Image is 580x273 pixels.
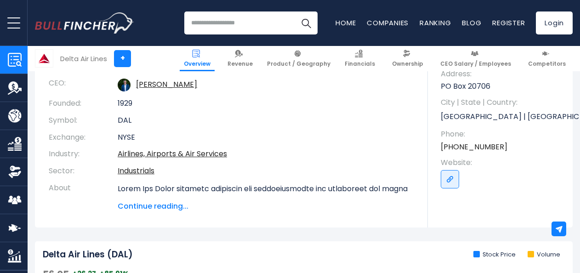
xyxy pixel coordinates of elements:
span: Address: [441,69,563,79]
a: Airlines, Airports & Air Services [118,148,227,159]
a: Revenue [223,46,257,71]
span: Ownership [392,60,423,68]
img: Bullfincher logo [35,12,134,34]
li: Stock Price [473,251,516,259]
th: About [49,180,118,212]
a: CEO Salary / Employees [436,46,515,71]
a: ceo [136,79,197,90]
a: Overview [180,46,215,71]
h2: Delta Air Lines (DAL) [43,249,133,261]
p: PO Box 20706 [441,81,563,91]
a: Competitors [524,46,570,71]
span: Overview [184,60,210,68]
a: Blog [462,18,481,28]
a: [PHONE_NUMBER] [441,142,507,152]
a: + [114,50,131,67]
a: Home [335,18,356,28]
span: Continue reading... [118,201,414,212]
a: Ranking [420,18,451,28]
a: Financials [341,46,379,71]
span: Phone: [441,129,563,139]
a: Login [536,11,573,34]
span: Revenue [227,60,253,68]
th: Founded: [49,95,118,112]
a: Companies [367,18,409,28]
img: edward-h-bastian.jpg [118,79,131,91]
a: Register [492,18,525,28]
th: Industry: [49,146,118,163]
a: Go to homepage [35,12,134,34]
li: Volume [528,251,560,259]
span: Financials [345,60,375,68]
th: Sector: [49,163,118,180]
div: Delta Air Lines [60,53,107,64]
a: Industrials [118,165,154,176]
p: [GEOGRAPHIC_DATA] | [GEOGRAPHIC_DATA] | US [441,110,563,124]
span: Website: [441,158,563,168]
button: Search [295,11,318,34]
span: Competitors [528,60,566,68]
span: CEO Salary / Employees [440,60,511,68]
span: City | State | Country: [441,97,563,108]
td: DAL [118,112,414,129]
a: Go to link [441,170,459,188]
th: Exchange: [49,129,118,146]
th: CEO: [49,75,118,95]
th: Symbol: [49,112,118,129]
a: Ownership [388,46,427,71]
td: NYSE [118,129,414,146]
td: 1929 [118,95,414,112]
img: DAL logo [35,50,53,67]
span: Product / Geography [267,60,330,68]
img: Ownership [8,165,22,179]
a: Product / Geography [263,46,335,71]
